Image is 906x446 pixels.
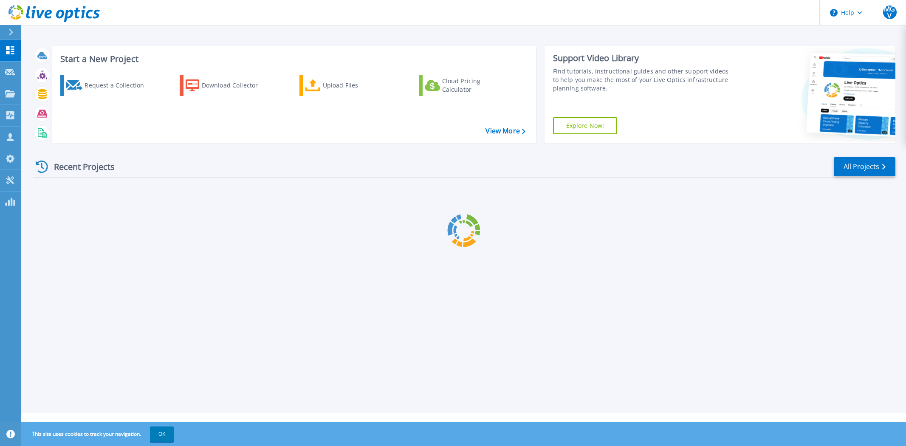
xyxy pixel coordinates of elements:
div: Download Collector [202,77,270,94]
a: Cloud Pricing Calculator [419,75,514,96]
a: Upload Files [299,75,394,96]
span: This site uses cookies to track your navigation. [23,426,174,442]
div: Support Video Library [553,53,733,64]
h3: Start a New Project [60,54,525,64]
div: Upload Files [323,77,391,94]
div: Find tutorials, instructional guides and other support videos to help you make the most of your L... [553,67,733,93]
div: Cloud Pricing Calculator [442,77,510,94]
a: View More [485,127,525,135]
a: Download Collector [180,75,274,96]
a: Explore Now! [553,117,618,134]
button: OK [150,426,174,442]
div: Recent Projects [33,156,126,177]
span: MGV [883,6,897,19]
a: All Projects [834,157,895,176]
a: Request a Collection [60,75,155,96]
div: Request a Collection [85,77,152,94]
